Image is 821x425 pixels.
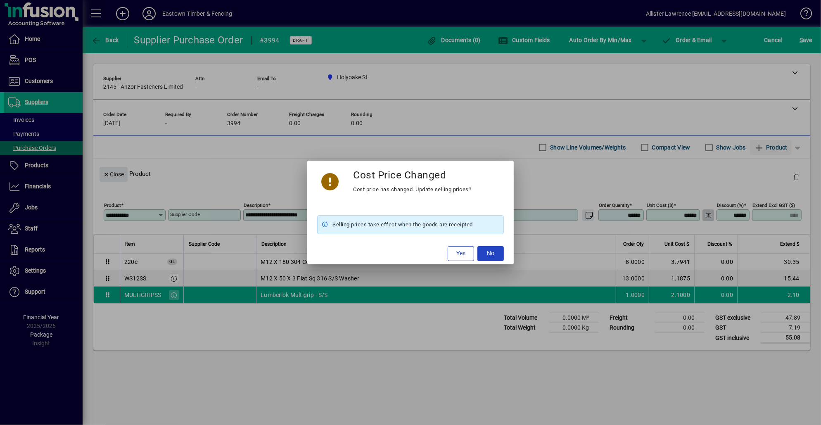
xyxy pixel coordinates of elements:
div: Cost price has changed. Update selling prices? [354,185,472,195]
h3: Cost Price Changed [354,169,446,181]
span: Selling prices take effect when the goods are receipted [332,220,473,230]
button: Yes [448,246,474,261]
button: No [477,246,504,261]
span: No [487,249,494,258]
span: Yes [456,249,465,258]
